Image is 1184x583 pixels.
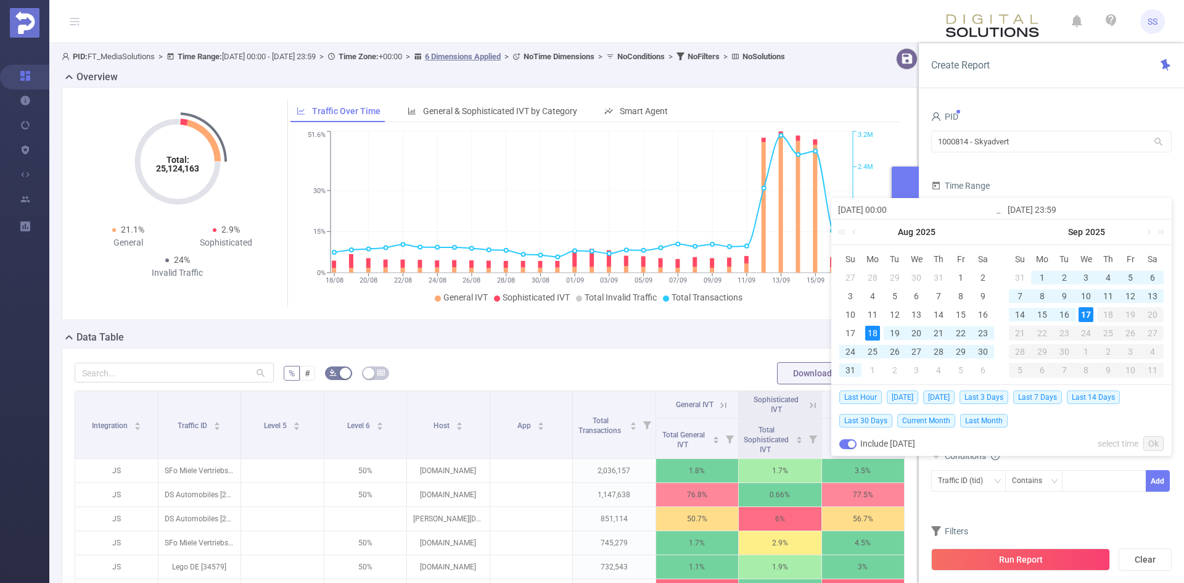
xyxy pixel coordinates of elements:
[585,292,657,302] span: Total Invalid Traffic
[1009,254,1031,265] span: Su
[305,368,310,378] span: #
[1097,326,1119,341] div: 25
[931,326,946,341] div: 21
[360,276,377,284] tspan: 20/08
[897,414,955,428] span: Current Month
[884,324,906,342] td: August 19, 2025
[1035,307,1050,322] div: 15
[976,326,990,341] div: 23
[1097,363,1119,378] div: 9
[1141,254,1164,265] span: Sa
[972,254,994,265] span: Sa
[1148,9,1157,34] span: SS
[909,326,924,341] div: 20
[313,187,326,195] tspan: 30%
[76,330,124,345] h2: Data Table
[1053,250,1075,268] th: Tue
[865,344,880,359] div: 25
[754,395,799,414] span: Sophisticated IVT
[950,250,972,268] th: Fri
[1098,432,1138,455] a: select time
[938,471,992,491] div: Traffic ID (tid)
[339,52,379,61] b: Time Zone:
[672,292,742,302] span: Total Transactions
[931,344,946,359] div: 28
[972,250,994,268] th: Sat
[1141,363,1164,378] div: 11
[1142,220,1153,244] a: Next month (PageDown)
[906,287,928,305] td: August 6, 2025
[1053,344,1075,359] div: 30
[1097,250,1119,268] th: Thu
[887,270,902,285] div: 29
[720,52,731,61] span: >
[62,52,73,60] i: icon: user
[1031,344,1053,359] div: 29
[909,307,924,322] div: 13
[1151,220,1167,244] a: Next year (Control + right)
[927,324,950,342] td: August 21, 2025
[121,225,144,234] span: 21.1%
[600,276,618,284] tspan: 03/09
[806,276,824,284] tspan: 15/09
[931,112,958,122] span: PID
[1009,342,1031,361] td: September 28, 2025
[317,269,326,277] tspan: 0%
[1075,363,1098,378] div: 8
[884,287,906,305] td: August 5, 2025
[316,52,327,61] span: >
[887,326,902,341] div: 19
[960,414,1008,428] span: Last Month
[1067,391,1120,404] span: Last 14 Days
[953,344,968,359] div: 29
[976,307,990,322] div: 16
[1075,287,1098,305] td: September 10, 2025
[1084,220,1106,244] a: 2025
[1075,250,1098,268] th: Wed
[931,270,946,285] div: 31
[927,268,950,287] td: July 31, 2025
[1031,287,1053,305] td: September 8, 2025
[313,228,326,236] tspan: 15%
[402,52,414,61] span: >
[668,276,686,284] tspan: 07/09
[73,52,88,61] b: PID:
[861,250,884,268] th: Mon
[861,268,884,287] td: July 28, 2025
[308,131,326,139] tspan: 51.6%
[931,289,946,304] div: 7
[1141,324,1164,342] td: September 27, 2025
[1123,270,1138,285] div: 5
[865,307,880,322] div: 11
[594,52,606,61] span: >
[1031,363,1053,378] div: 6
[1145,289,1160,304] div: 13
[884,342,906,361] td: August 26, 2025
[861,305,884,324] td: August 11, 2025
[1075,326,1098,341] div: 24
[76,70,118,85] h2: Overview
[861,361,884,379] td: September 1, 2025
[1097,268,1119,287] td: September 4, 2025
[377,369,385,376] i: icon: table
[1079,307,1093,322] div: 17
[931,181,990,191] span: Time Range
[1097,287,1119,305] td: September 11, 2025
[906,250,928,268] th: Wed
[1141,307,1164,322] div: 20
[1097,307,1119,322] div: 18
[325,276,343,284] tspan: 18/08
[1031,326,1053,341] div: 22
[861,287,884,305] td: August 4, 2025
[950,268,972,287] td: August 1, 2025
[1141,287,1164,305] td: September 13, 2025
[156,163,199,173] tspan: 25,124,163
[909,363,924,378] div: 3
[297,107,305,115] i: icon: line-chart
[906,305,928,324] td: August 13, 2025
[721,419,738,458] i: Filter menu
[128,267,226,279] div: Invalid Traffic
[408,107,416,115] i: icon: bar-chart
[960,391,1008,404] span: Last 3 Days
[906,324,928,342] td: August 20, 2025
